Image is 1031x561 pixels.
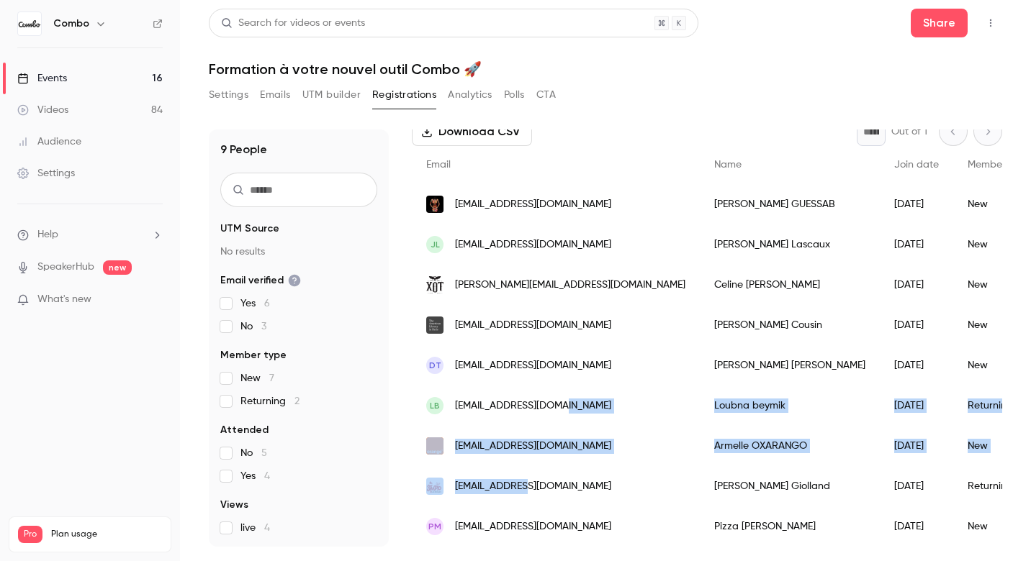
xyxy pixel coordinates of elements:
span: Member type [968,160,1030,170]
span: JL [431,238,440,251]
button: UTM builder [302,83,361,106]
div: [DATE] [880,466,953,506]
span: What's new [37,292,91,307]
span: live [240,521,270,535]
span: [EMAIL_ADDRESS][DOMAIN_NAME] [455,479,611,494]
div: Search for videos or events [221,16,365,31]
span: [EMAIL_ADDRESS][DOMAIN_NAME] [455,237,611,252]
a: SpeakerHub [37,260,94,275]
div: [DATE] [880,305,953,345]
img: le-xot.fr [426,275,444,293]
span: New [240,371,274,386]
span: 4 [264,523,270,533]
div: [PERSON_NAME] GUESSAB [700,184,880,224]
div: [DATE] [880,224,953,265]
span: Pro [18,526,42,543]
span: Views [220,498,248,512]
div: [DATE] [880,386,953,426]
img: studiocine.com [426,478,444,495]
button: CTA [536,83,556,106]
button: Share [911,9,968,37]
span: 2 [294,396,300,406]
span: UTM Source [220,222,279,236]
span: [EMAIL_ADDRESS][DOMAIN_NAME] [455,358,611,373]
h6: Combo [53,17,89,31]
span: Member type [220,348,287,362]
div: [DATE] [880,265,953,305]
span: 6 [264,298,270,309]
button: Download CSV [412,117,532,146]
div: [PERSON_NAME] Lascaux [700,224,880,265]
span: [EMAIL_ADDRESS][DOMAIN_NAME] [455,318,611,333]
button: Emails [260,83,290,106]
span: 5 [261,448,267,458]
button: Settings [209,83,248,106]
span: Name [714,160,742,170]
div: Pizza [PERSON_NAME] [700,506,880,547]
p: Out of 1 [891,124,927,139]
button: Analytics [448,83,492,106]
img: wanadoo.fr [426,437,444,455]
span: 7 [269,373,274,383]
span: Lb [430,399,440,412]
div: Celine [PERSON_NAME] [700,265,880,305]
div: Settings [17,166,75,181]
span: Plan usage [51,529,162,540]
span: [EMAIL_ADDRESS][DOMAIN_NAME] [455,439,611,454]
div: Audience [17,134,81,149]
span: [EMAIL_ADDRESS][DOMAIN_NAME] [455,398,611,414]
span: Attended [220,423,269,437]
div: [DATE] [880,345,953,386]
span: 3 [261,321,266,332]
div: [PERSON_NAME] [PERSON_NAME] [700,345,880,386]
span: Email verified [220,273,301,288]
span: PM [428,520,441,533]
div: [DATE] [880,426,953,466]
span: [EMAIL_ADDRESS][DOMAIN_NAME] [455,519,611,534]
span: Join date [894,160,939,170]
div: [DATE] [880,184,953,224]
span: [EMAIL_ADDRESS][DOMAIN_NAME] [455,197,611,212]
span: No [240,446,267,460]
span: DT [429,359,441,372]
span: Yes [240,469,270,483]
h1: 9 People [220,141,267,158]
span: 4 [264,471,270,481]
span: Returning [240,394,300,409]
img: miss-ko.com [426,196,444,213]
span: Email [426,160,451,170]
div: Events [17,71,67,86]
span: Help [37,227,58,242]
iframe: Noticeable Trigger [145,293,163,306]
h1: Formation à votre nouvel outil Combo 🚀 [209,60,1002,78]
div: [PERSON_NAME] Giolland [700,466,880,506]
img: Combo [18,12,41,35]
span: [PERSON_NAME][EMAIL_ADDRESS][DOMAIN_NAME] [455,278,685,293]
p: No results [220,245,377,259]
div: Loubna beymik [700,386,880,426]
button: Registrations [372,83,436,106]
div: Armelle OXARANGO [700,426,880,466]
div: [DATE] [880,506,953,547]
li: help-dropdown-opener [17,227,163,242]
span: new [103,260,132,275]
img: americanlibraryinparis.org [426,316,444,334]
button: Polls [504,83,525,106]
span: No [240,319,266,334]
div: Videos [17,103,68,117]
div: [PERSON_NAME] Cousin [700,305,880,345]
span: Yes [240,296,270,311]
